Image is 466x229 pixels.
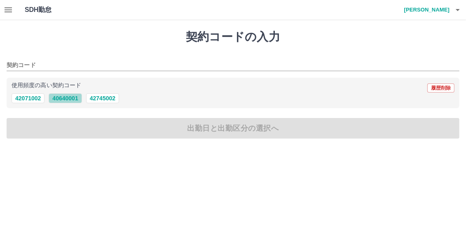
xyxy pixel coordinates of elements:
h1: 契約コードの入力 [7,30,459,44]
button: 履歴削除 [427,83,454,93]
button: 42745002 [86,93,119,103]
p: 使用頻度の高い契約コード [12,83,81,88]
button: 40640001 [49,93,82,103]
button: 42071002 [12,93,44,103]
